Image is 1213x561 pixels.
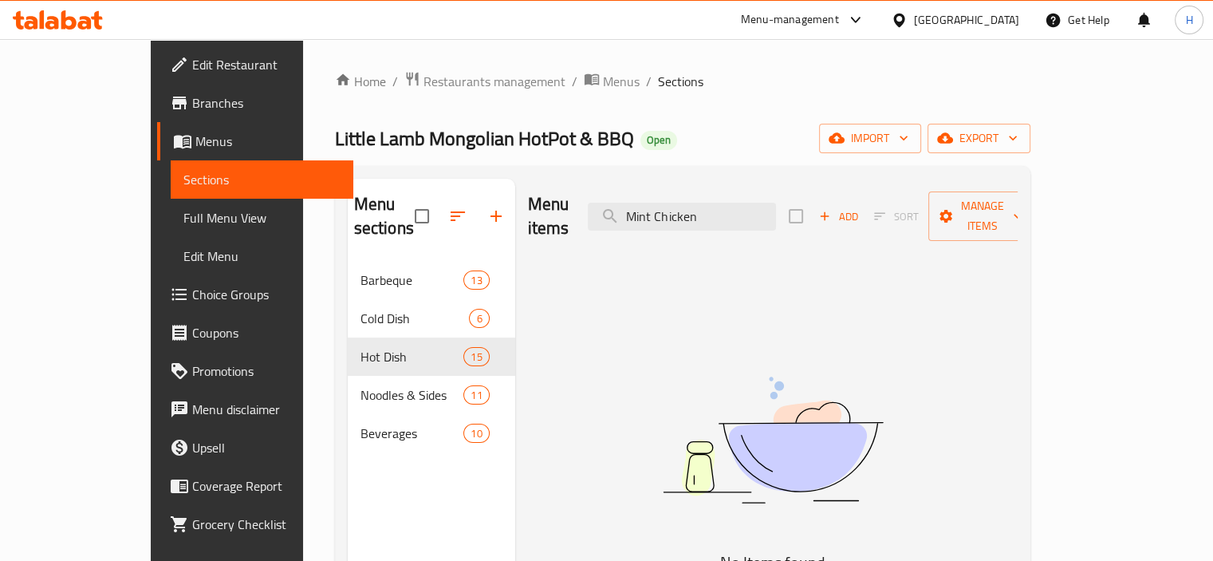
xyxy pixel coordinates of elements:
[573,334,972,546] img: dish.svg
[658,72,703,91] span: Sections
[348,255,515,459] nav: Menu sections
[588,203,776,231] input: search
[335,120,634,156] span: Little Lamb Mongolian HotPot & BBQ
[640,133,677,147] span: Open
[584,71,640,92] a: Menus
[360,385,464,405] span: Noodles & Sides
[470,311,488,326] span: 6
[464,273,488,288] span: 13
[192,476,341,496] span: Coverage Report
[157,505,353,543] a: Grocery Checklist
[640,131,677,150] div: Open
[941,196,1022,236] span: Manage items
[192,93,341,113] span: Branches
[832,128,908,148] span: import
[335,72,386,91] a: Home
[741,10,839,30] div: Menu-management
[423,72,565,91] span: Restaurants management
[192,361,341,381] span: Promotions
[813,204,864,229] button: Add
[348,299,515,338] div: Cold Dish6
[360,309,470,328] span: Cold Dish
[914,11,1019,29] div: [GEOGRAPHIC_DATA]
[360,271,464,290] span: Barbeque
[354,192,415,240] h2: Menu sections
[192,400,341,419] span: Menu disclaimer
[404,71,565,92] a: Restaurants management
[864,204,928,229] span: Sort items
[183,208,341,227] span: Full Menu View
[192,515,341,534] span: Grocery Checklist
[646,72,652,91] li: /
[439,197,477,235] span: Sort sections
[464,426,488,441] span: 10
[157,275,353,314] a: Choice Groups
[157,314,353,352] a: Coupons
[928,192,1035,241] button: Manage items
[819,124,921,153] button: import
[813,204,864,229] span: Add item
[157,122,353,160] a: Menus
[183,247,341,266] span: Edit Menu
[157,429,353,467] a: Upsell
[572,72,577,91] li: /
[360,424,464,443] span: Beverages
[192,55,341,74] span: Edit Restaurant
[603,72,640,91] span: Menus
[171,199,353,237] a: Full Menu View
[1185,11,1192,29] span: H
[335,71,1030,92] nav: breadcrumb
[469,309,489,328] div: items
[157,467,353,505] a: Coverage Report
[157,352,353,390] a: Promotions
[183,170,341,189] span: Sections
[817,207,860,226] span: Add
[464,350,488,365] span: 15
[348,338,515,376] div: Hot Dish15
[392,72,398,91] li: /
[360,347,464,366] span: Hot Dish
[927,124,1030,153] button: export
[192,285,341,304] span: Choice Groups
[348,414,515,452] div: Beverages10
[171,237,353,275] a: Edit Menu
[157,390,353,429] a: Menu disclaimer
[528,192,569,240] h2: Menu items
[157,84,353,122] a: Branches
[463,347,489,366] div: items
[348,376,515,414] div: Noodles & Sides11
[348,261,515,299] div: Barbeque13
[940,128,1018,148] span: export
[157,45,353,84] a: Edit Restaurant
[192,323,341,342] span: Coupons
[464,388,488,403] span: 11
[195,132,341,151] span: Menus
[192,438,341,457] span: Upsell
[171,160,353,199] a: Sections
